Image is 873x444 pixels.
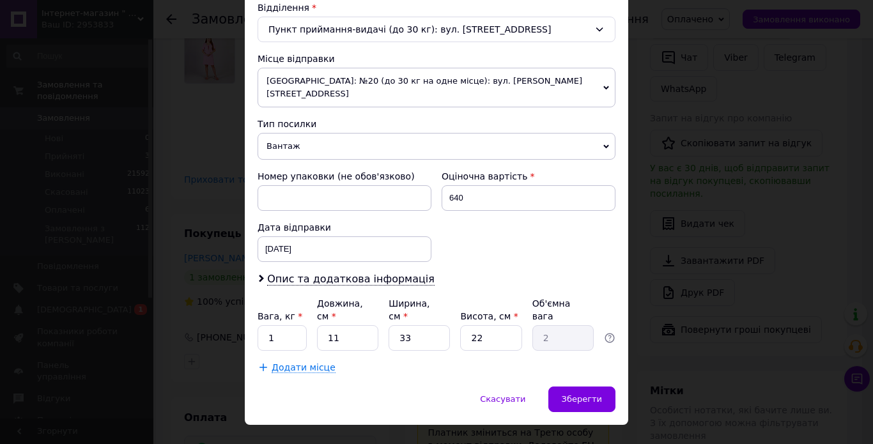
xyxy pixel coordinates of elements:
[272,362,336,373] span: Додати місце
[442,170,615,183] div: Оціночна вартість
[389,298,429,321] label: Ширина, см
[258,68,615,107] span: [GEOGRAPHIC_DATA]: №20 (до 30 кг на одне місце): вул. [PERSON_NAME][STREET_ADDRESS]
[480,394,525,404] span: Скасувати
[258,119,316,129] span: Тип посилки
[317,298,363,321] label: Довжина, см
[258,221,431,234] div: Дата відправки
[258,54,335,64] span: Місце відправки
[532,297,594,323] div: Об'ємна вага
[267,273,435,286] span: Опис та додаткова інформація
[460,311,518,321] label: Висота, см
[258,133,615,160] span: Вантаж
[258,311,302,321] label: Вага, кг
[562,394,602,404] span: Зберегти
[258,170,431,183] div: Номер упаковки (не обов'язково)
[258,1,615,14] div: Відділення
[258,17,615,42] div: Пункт приймання-видачі (до 30 кг): вул. [STREET_ADDRESS]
